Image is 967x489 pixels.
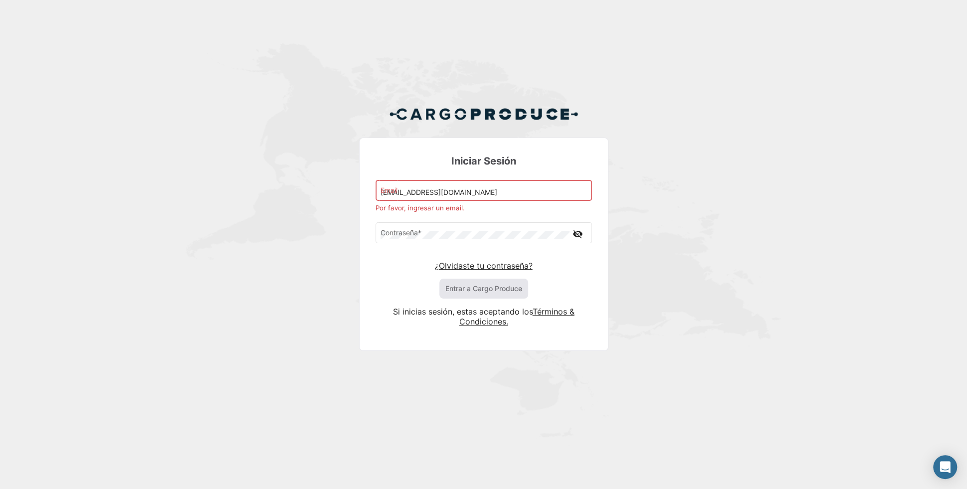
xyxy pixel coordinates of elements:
a: Términos & Condiciones. [459,307,575,326]
a: ¿Olvidaste tu contraseña? [435,261,533,271]
span: Si inicias sesión, estas aceptando los [393,307,533,317]
div: Abrir Intercom Messenger [933,455,957,479]
span: Por favor, ingresar un email. [376,204,465,212]
img: Cargo Produce Logo [389,102,579,126]
mat-icon: visibility_off [572,228,584,240]
h3: Iniciar Sesión [376,154,592,168]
